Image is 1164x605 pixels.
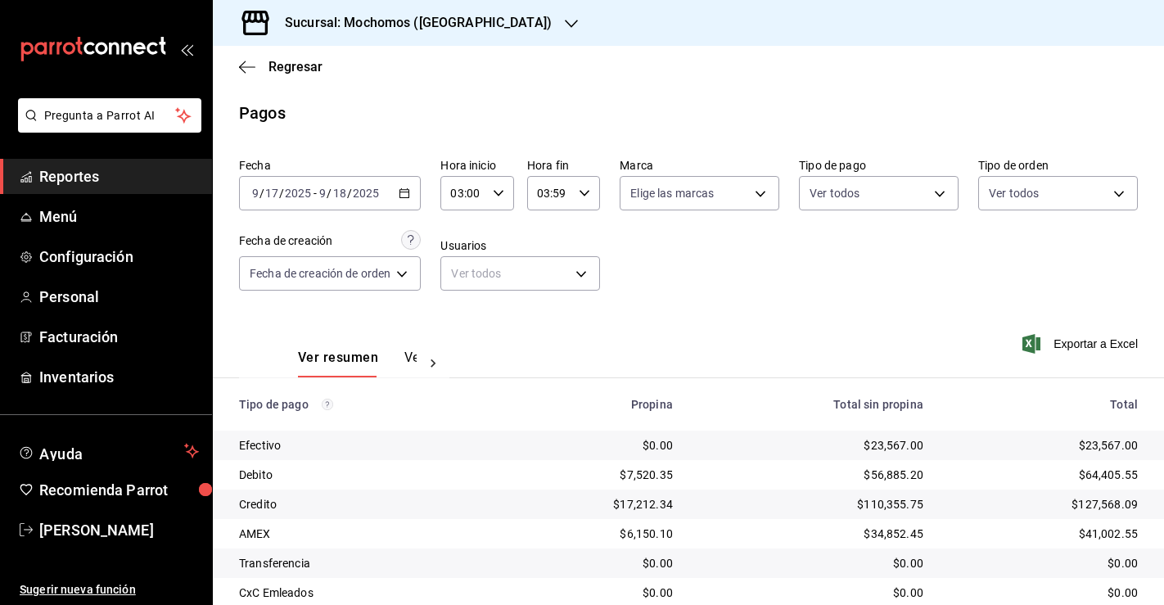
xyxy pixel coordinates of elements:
[264,187,279,200] input: --
[39,165,199,187] span: Reportes
[239,526,488,542] div: AMEX
[239,437,488,454] div: Efectivo
[950,496,1138,512] div: $127,568.09
[279,187,284,200] span: /
[239,398,488,411] div: Tipo de pago
[440,160,513,171] label: Hora inicio
[20,581,199,598] span: Sugerir nueva función
[352,187,380,200] input: ----
[11,119,201,136] a: Pregunta a Parrot AI
[272,13,552,33] h3: Sucursal: Mochomos ([GEOGRAPHIC_DATA])
[239,59,323,74] button: Regresar
[630,185,714,201] span: Elige las marcas
[39,441,178,461] span: Ayuda
[699,467,923,483] div: $56,885.20
[810,185,859,201] span: Ver todos
[699,555,923,571] div: $0.00
[514,398,673,411] div: Propina
[514,585,673,601] div: $0.00
[699,496,923,512] div: $110,355.75
[699,398,923,411] div: Total sin propina
[239,101,286,125] div: Pagos
[39,519,199,541] span: [PERSON_NAME]
[39,246,199,268] span: Configuración
[978,160,1138,171] label: Tipo de orden
[950,437,1138,454] div: $23,567.00
[327,187,332,200] span: /
[514,496,673,512] div: $17,212.34
[298,350,417,377] div: navigation tabs
[514,437,673,454] div: $0.00
[250,265,390,282] span: Fecha de creación de orden
[239,233,332,250] div: Fecha de creación
[950,555,1138,571] div: $0.00
[18,98,201,133] button: Pregunta a Parrot AI
[39,326,199,348] span: Facturación
[950,467,1138,483] div: $64,405.55
[314,187,317,200] span: -
[440,256,600,291] div: Ver todos
[298,350,378,377] button: Ver resumen
[989,185,1039,201] span: Ver todos
[699,526,923,542] div: $34,852.45
[440,240,600,251] label: Usuarios
[239,496,488,512] div: Credito
[239,467,488,483] div: Debito
[180,43,193,56] button: open_drawer_menu
[322,399,333,410] svg: Los pagos realizados con Pay y otras terminales son montos brutos.
[44,107,176,124] span: Pregunta a Parrot AI
[239,555,488,571] div: Transferencia
[347,187,352,200] span: /
[239,160,421,171] label: Fecha
[514,555,673,571] div: $0.00
[239,585,488,601] div: CxC Emleados
[699,585,923,601] div: $0.00
[318,187,327,200] input: --
[527,160,600,171] label: Hora fin
[259,187,264,200] span: /
[251,187,259,200] input: --
[950,398,1138,411] div: Total
[332,187,347,200] input: --
[514,467,673,483] div: $7,520.35
[620,160,779,171] label: Marca
[799,160,959,171] label: Tipo de pago
[404,350,466,377] button: Ver pagos
[1026,334,1138,354] button: Exportar a Excel
[268,59,323,74] span: Regresar
[39,286,199,308] span: Personal
[39,205,199,228] span: Menú
[39,366,199,388] span: Inventarios
[699,437,923,454] div: $23,567.00
[950,585,1138,601] div: $0.00
[514,526,673,542] div: $6,150.10
[950,526,1138,542] div: $41,002.55
[284,187,312,200] input: ----
[39,479,199,501] span: Recomienda Parrot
